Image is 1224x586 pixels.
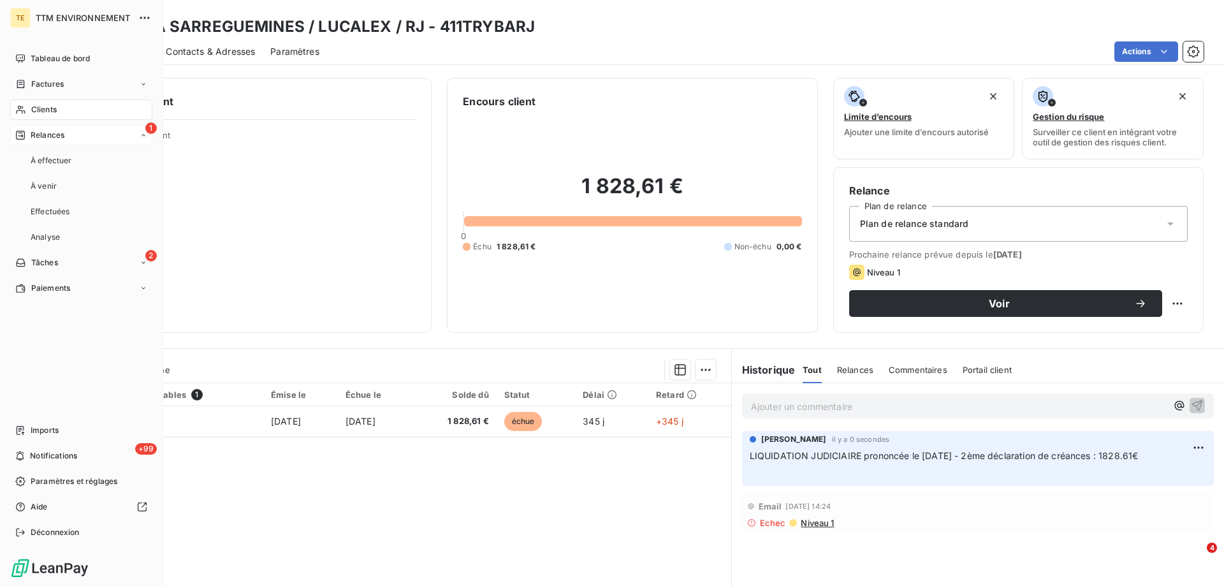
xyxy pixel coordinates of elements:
[135,443,157,455] span: +99
[732,362,796,377] h6: Historique
[271,416,301,427] span: [DATE]
[145,250,157,261] span: 2
[497,241,536,253] span: 1 828,61 €
[1181,543,1211,573] iframe: Intercom live chat
[832,436,890,443] span: il y a 0 secondes
[759,501,782,511] span: Email
[463,94,535,109] h6: Encours client
[844,112,912,122] span: Limite d’encours
[31,53,90,64] span: Tableau de bord
[504,412,543,431] span: échue
[31,425,59,436] span: Imports
[191,389,203,400] span: 1
[849,249,1188,260] span: Prochaine relance prévue depuis le
[10,8,31,28] div: TE
[1033,112,1104,122] span: Gestion du risque
[583,416,604,427] span: 345 j
[421,415,489,428] span: 1 828,61 €
[799,518,834,528] span: Niveau 1
[889,365,947,375] span: Commentaires
[31,155,72,166] span: À effectuer
[504,390,568,400] div: Statut
[461,231,466,241] span: 0
[10,558,89,578] img: Logo LeanPay
[31,282,70,294] span: Paiements
[860,217,969,230] span: Plan de relance standard
[803,365,822,375] span: Tout
[31,231,60,243] span: Analyse
[1114,41,1178,62] button: Actions
[30,450,77,462] span: Notifications
[31,104,57,115] span: Clients
[1022,78,1204,159] button: Gestion du risqueSurveiller ce client en intégrant votre outil de gestion des risques client.
[1207,543,1217,553] span: 4
[31,129,64,141] span: Relances
[346,390,405,400] div: Échue le
[837,365,873,375] span: Relances
[867,267,900,277] span: Niveau 1
[103,130,416,148] span: Propriétés Client
[864,298,1134,309] span: Voir
[1033,127,1193,147] span: Surveiller ce client en intégrant votre outil de gestion des risques client.
[734,241,771,253] span: Non-échu
[421,390,489,400] div: Solde dû
[36,13,131,23] span: TTM ENVIRONNEMENT
[993,249,1022,260] span: [DATE]
[145,122,157,134] span: 1
[270,45,319,58] span: Paramètres
[346,416,375,427] span: [DATE]
[31,257,58,268] span: Tâches
[271,390,330,400] div: Émise le
[31,180,57,192] span: À venir
[760,518,786,528] span: Echec
[31,501,48,513] span: Aide
[844,127,989,137] span: Ajouter une limite d’encours autorisé
[31,206,70,217] span: Effectuées
[166,45,255,58] span: Contacts & Adresses
[963,365,1012,375] span: Portail client
[849,290,1162,317] button: Voir
[31,476,117,487] span: Paramètres et réglages
[31,527,80,538] span: Déconnexion
[473,241,492,253] span: Échu
[656,416,683,427] span: +345 j
[463,173,801,212] h2: 1 828,61 €
[106,389,256,400] div: Pièces comptables
[849,183,1188,198] h6: Relance
[31,78,64,90] span: Factures
[776,241,802,253] span: 0,00 €
[785,502,831,510] span: [DATE] 14:24
[583,390,641,400] div: Délai
[656,390,724,400] div: Retard
[761,434,827,445] span: [PERSON_NAME]
[750,450,1139,461] span: LIQUIDATION JUDICIAIRE prononcée le [DATE] - 2ème déclaration de créances : 1828.61€
[10,497,152,517] a: Aide
[77,94,416,109] h6: Informations client
[833,78,1015,159] button: Limite d’encoursAjouter une limite d’encours autorisé
[112,15,535,38] h3: TRYBA SARREGUEMINES / LUCALEX / RJ - 411TRYBARJ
